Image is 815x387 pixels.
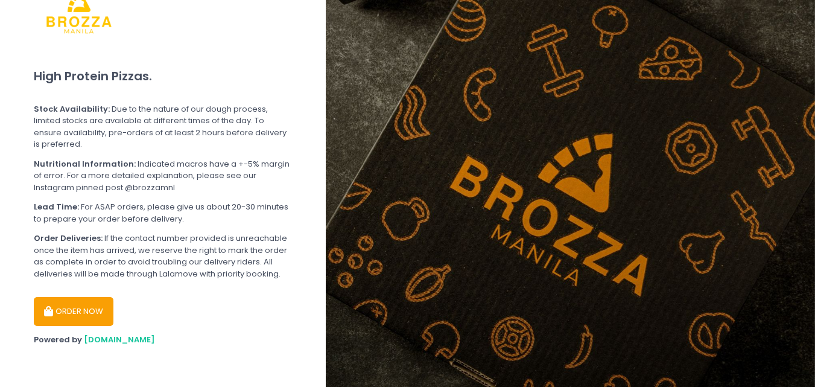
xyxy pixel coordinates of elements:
div: Indicated macros have a +-5% margin of error. For a more detailed explanation, please see our Ins... [34,158,292,194]
div: Due to the nature of our dough process, limited stocks are available at different times of the da... [34,103,292,150]
b: Order Deliveries: [34,232,103,244]
div: Powered by [34,334,292,346]
button: ORDER NOW [34,297,113,326]
b: Stock Availability: [34,103,110,115]
a: [DOMAIN_NAME] [84,334,155,345]
div: High Protein Pizzas. [34,57,292,95]
div: If the contact number provided is unreachable once the item has arrived, we reserve the right to ... [34,232,292,280]
b: Nutritional Information: [34,158,136,170]
div: For ASAP orders, please give us about 20-30 minutes to prepare your order before delivery. [34,201,292,225]
b: Lead Time: [34,201,79,213]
